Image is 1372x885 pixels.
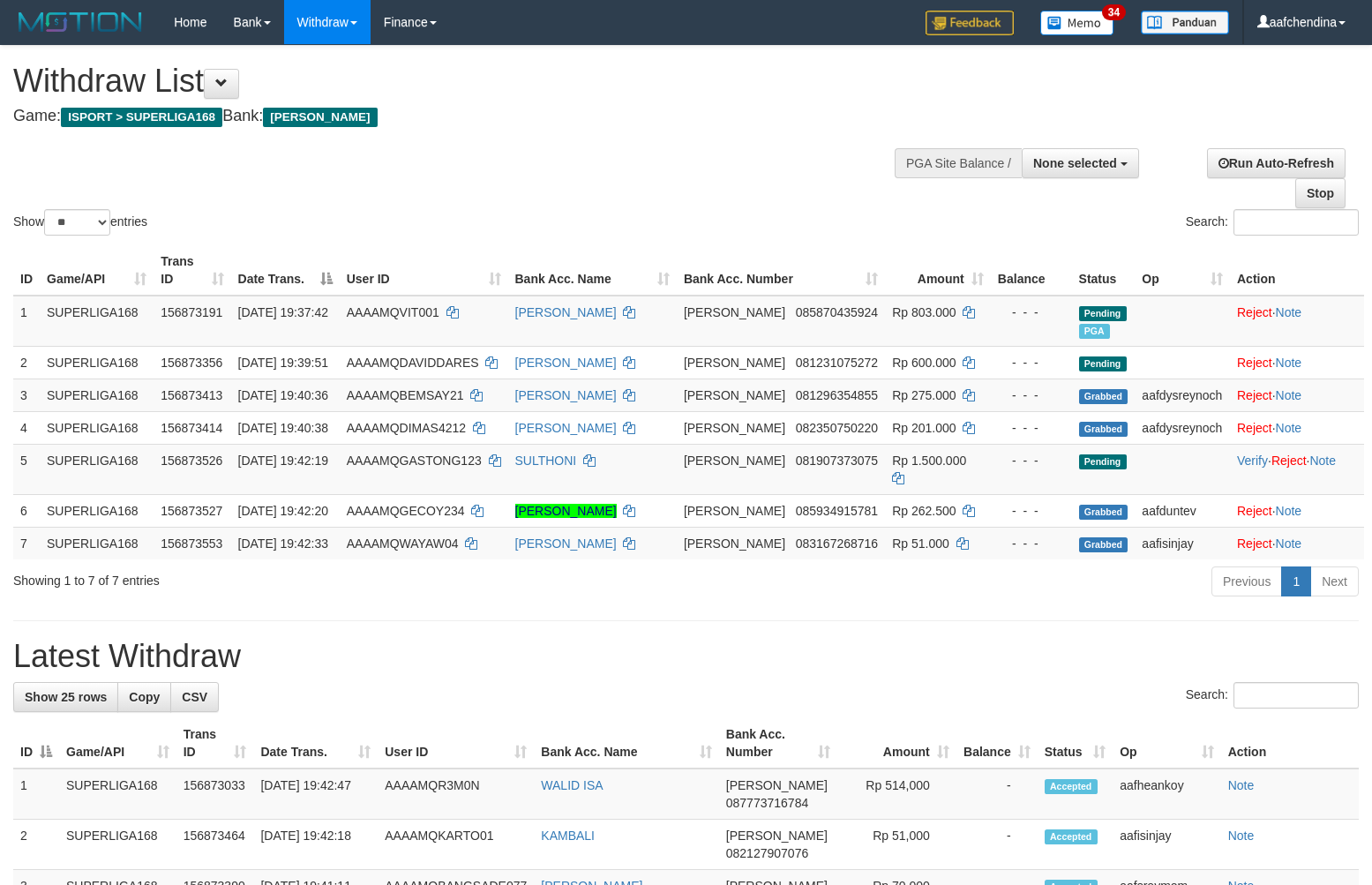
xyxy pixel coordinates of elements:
span: Copy 082127907076 to clipboard [726,846,808,860]
td: aafisinjay [1113,820,1220,870]
td: · [1230,346,1364,379]
td: SUPERLIGA168 [40,444,154,494]
a: SULTHONI [515,454,577,468]
td: SUPERLIGA168 [59,769,176,820]
label: Search: [1186,209,1359,236]
a: [PERSON_NAME] [515,356,617,370]
span: Grabbed [1079,422,1128,437]
a: Reject [1271,454,1307,468]
th: Balance [991,245,1072,296]
button: None selected [1022,148,1139,178]
span: Pending [1079,356,1127,371]
select: Showentries [44,209,110,236]
td: aafheankoy [1113,769,1220,820]
div: - - - [998,304,1065,321]
td: 2 [13,820,59,870]
span: 156873356 [161,356,222,370]
span: Copy 085870435924 to clipboard [796,305,878,319]
input: Search: [1233,682,1359,709]
td: SUPERLIGA168 [40,527,154,559]
td: SUPERLIGA168 [59,820,176,870]
th: Bank Acc. Name: activate to sort column ascending [508,245,677,296]
td: Rp 514,000 [837,769,956,820]
span: [DATE] 19:40:36 [238,388,328,402]
td: 4 [13,411,40,444]
span: Rp 51.000 [892,536,949,551]
span: Copy 081231075272 to clipboard [796,356,878,370]
th: ID: activate to sort column descending [13,718,59,769]
th: Amount: activate to sort column ascending [837,718,956,769]
a: Reject [1237,504,1272,518]
td: SUPERLIGA168 [40,296,154,347]
label: Search: [1186,682,1359,709]
a: WALID ISA [541,778,603,792]
a: Note [1276,305,1302,319]
span: AAAAMQBEMSAY21 [347,388,464,402]
td: AAAAMQR3M0N [378,769,534,820]
span: Copy 083167268716 to clipboard [796,536,878,551]
td: SUPERLIGA168 [40,494,154,527]
a: Note [1276,388,1302,402]
a: Note [1276,421,1302,435]
a: Reject [1237,388,1272,402]
a: Verify [1237,454,1268,468]
h4: Game: Bank: [13,108,897,125]
span: CSV [182,690,207,704]
a: Reject [1237,356,1272,370]
a: [PERSON_NAME] [515,504,617,518]
td: aafdysreynoch [1135,411,1230,444]
span: 156873526 [161,454,222,468]
a: [PERSON_NAME] [515,421,617,435]
span: Rp 275.000 [892,388,956,402]
span: [PERSON_NAME] [684,536,785,551]
td: aafduntev [1135,494,1230,527]
span: [PERSON_NAME] [684,504,785,518]
td: aafisinjay [1135,527,1230,559]
span: [DATE] 19:40:38 [238,421,328,435]
span: Rp 1.500.000 [892,454,966,468]
a: Note [1276,504,1302,518]
span: AAAAMQGECOY234 [347,504,465,518]
td: 1 [13,296,40,347]
img: Button%20Memo.svg [1040,11,1114,35]
div: - - - [998,419,1065,437]
span: Marked by aafheankoy [1079,324,1110,339]
a: Next [1310,566,1359,596]
a: CSV [170,682,219,712]
span: [PERSON_NAME] [263,108,377,127]
span: Copy 081907373075 to clipboard [796,454,878,468]
td: · [1230,494,1364,527]
th: Status: activate to sort column ascending [1038,718,1113,769]
label: Show entries [13,209,147,236]
div: - - - [998,502,1065,520]
span: [DATE] 19:42:19 [238,454,328,468]
div: - - - [998,386,1065,404]
th: Bank Acc. Number: activate to sort column ascending [719,718,837,769]
span: 156873191 [161,305,222,319]
a: Note [1276,536,1302,551]
a: Note [1228,829,1255,843]
a: [PERSON_NAME] [515,388,617,402]
a: Reject [1237,305,1272,319]
th: Date Trans.: activate to sort column ascending [253,718,378,769]
td: 5 [13,444,40,494]
span: Rp 201.000 [892,421,956,435]
th: Bank Acc. Number: activate to sort column ascending [677,245,885,296]
a: Previous [1211,566,1282,596]
span: None selected [1033,156,1117,170]
span: Grabbed [1079,505,1128,520]
th: Balance: activate to sort column ascending [956,718,1038,769]
td: AAAAMQKARTO01 [378,820,534,870]
td: [DATE] 19:42:47 [253,769,378,820]
span: [DATE] 19:42:20 [238,504,328,518]
h1: Withdraw List [13,64,897,99]
a: Show 25 rows [13,682,118,712]
div: PGA Site Balance / [895,148,1022,178]
span: Pending [1079,306,1127,321]
th: Date Trans.: activate to sort column descending [231,245,340,296]
td: SUPERLIGA168 [40,346,154,379]
img: MOTION_logo.png [13,9,147,35]
span: Copy 085934915781 to clipboard [796,504,878,518]
a: Copy [117,682,171,712]
span: Pending [1079,454,1127,469]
